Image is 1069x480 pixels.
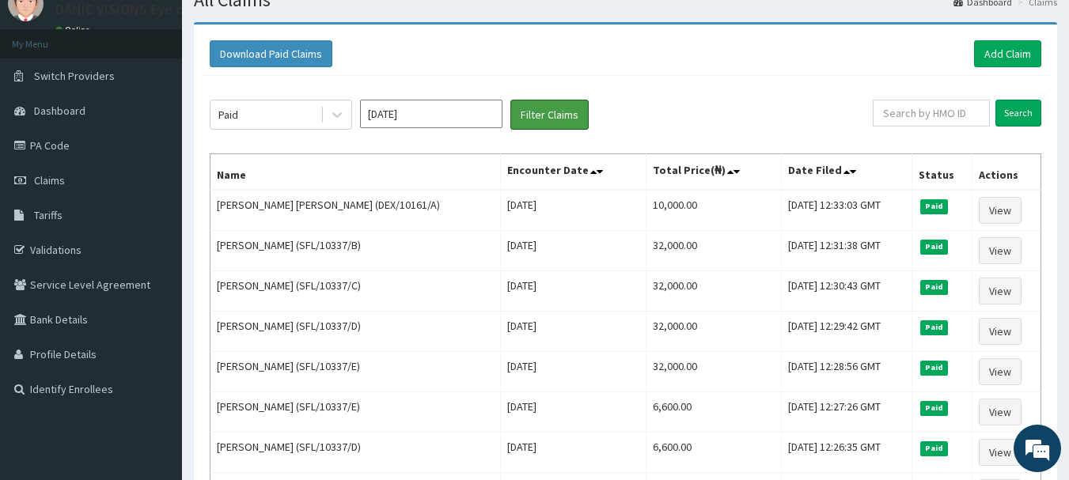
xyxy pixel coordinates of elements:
td: [DATE] 12:30:43 GMT [782,271,912,312]
td: [DATE] 12:31:38 GMT [782,231,912,271]
td: [DATE] [501,392,646,433]
a: View [979,237,1022,264]
td: 6,600.00 [646,392,782,433]
td: [PERSON_NAME] (SFL/10337/C) [210,271,501,312]
td: 32,000.00 [646,312,782,352]
td: [DATE] [501,433,646,473]
span: Paid [920,199,949,214]
textarea: Type your message and hit 'Enter' [8,316,301,371]
td: 6,600.00 [646,433,782,473]
td: 32,000.00 [646,352,782,392]
td: [DATE] 12:33:03 GMT [782,190,912,231]
td: [DATE] 12:27:26 GMT [782,392,912,433]
a: View [979,318,1022,345]
button: Download Paid Claims [210,40,332,67]
td: 32,000.00 [646,231,782,271]
td: [DATE] [501,312,646,352]
td: [DATE] 12:29:42 GMT [782,312,912,352]
a: View [979,358,1022,385]
td: [DATE] [501,352,646,392]
a: View [979,439,1022,466]
th: Status [912,154,972,191]
span: Paid [920,240,949,254]
input: Search by HMO ID [873,100,990,127]
span: Tariffs [34,208,63,222]
a: Online [55,25,93,36]
a: View [979,399,1022,425]
td: [PERSON_NAME] (SFL/10337/D) [210,433,501,473]
td: [PERSON_NAME] (SFL/10337/E) [210,392,501,433]
td: [PERSON_NAME] (SFL/10337/D) [210,312,501,352]
td: 10,000.00 [646,190,782,231]
td: [DATE] [501,231,646,271]
span: Paid [920,320,949,334]
p: DANIC VISIONS Eye care [55,2,203,17]
th: Actions [972,154,1041,191]
td: [DATE] [501,190,646,231]
span: We're online! [92,141,218,300]
th: Encounter Date [501,154,646,191]
td: [DATE] 12:26:35 GMT [782,433,912,473]
img: d_794563401_company_1708531726252_794563401 [29,79,64,119]
span: Paid [920,401,949,415]
td: [DATE] [501,271,646,312]
input: Select Month and Year [360,100,502,128]
a: View [979,197,1022,224]
span: Claims [34,173,65,187]
td: [PERSON_NAME] [PERSON_NAME] (DEX/10161/A) [210,190,501,231]
span: Paid [920,441,949,455]
span: Dashboard [34,104,85,118]
td: [PERSON_NAME] (SFL/10337/E) [210,352,501,392]
span: Switch Providers [34,69,115,83]
div: Chat with us now [82,89,266,109]
td: [PERSON_NAME] (SFL/10337/B) [210,231,501,271]
th: Name [210,154,501,191]
span: Paid [920,280,949,294]
div: Minimize live chat window [260,8,298,46]
a: Add Claim [974,40,1041,67]
input: Search [995,100,1041,127]
th: Total Price(₦) [646,154,782,191]
a: View [979,278,1022,304]
th: Date Filed [782,154,912,191]
div: Paid [218,107,238,123]
button: Filter Claims [510,100,589,130]
td: 32,000.00 [646,271,782,312]
td: [DATE] 12:28:56 GMT [782,352,912,392]
span: Paid [920,361,949,375]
